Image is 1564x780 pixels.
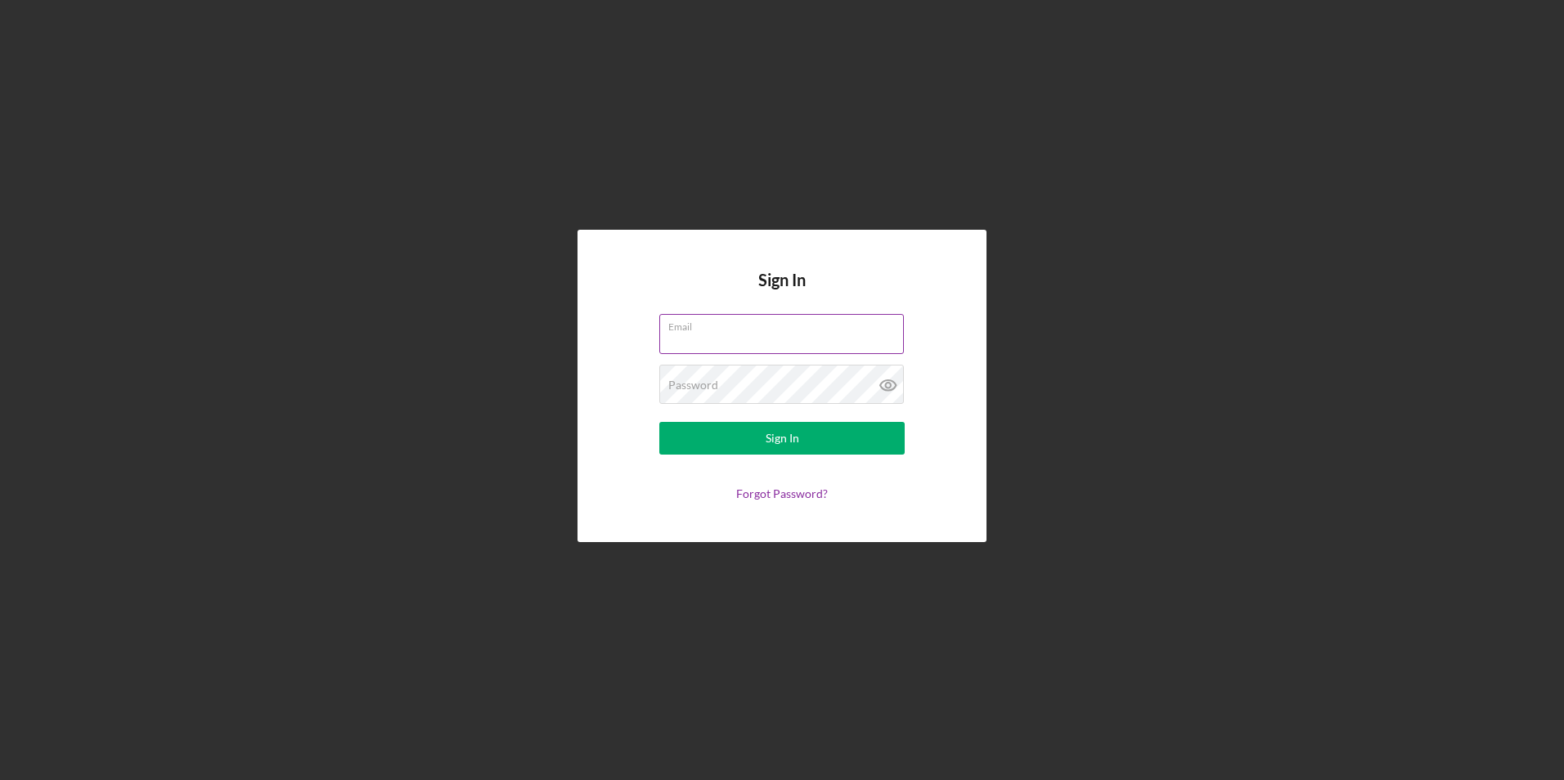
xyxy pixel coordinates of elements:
[668,315,904,333] label: Email
[766,422,799,455] div: Sign In
[736,486,828,500] a: Forgot Password?
[758,271,806,314] h4: Sign In
[668,379,718,392] label: Password
[659,422,905,455] button: Sign In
